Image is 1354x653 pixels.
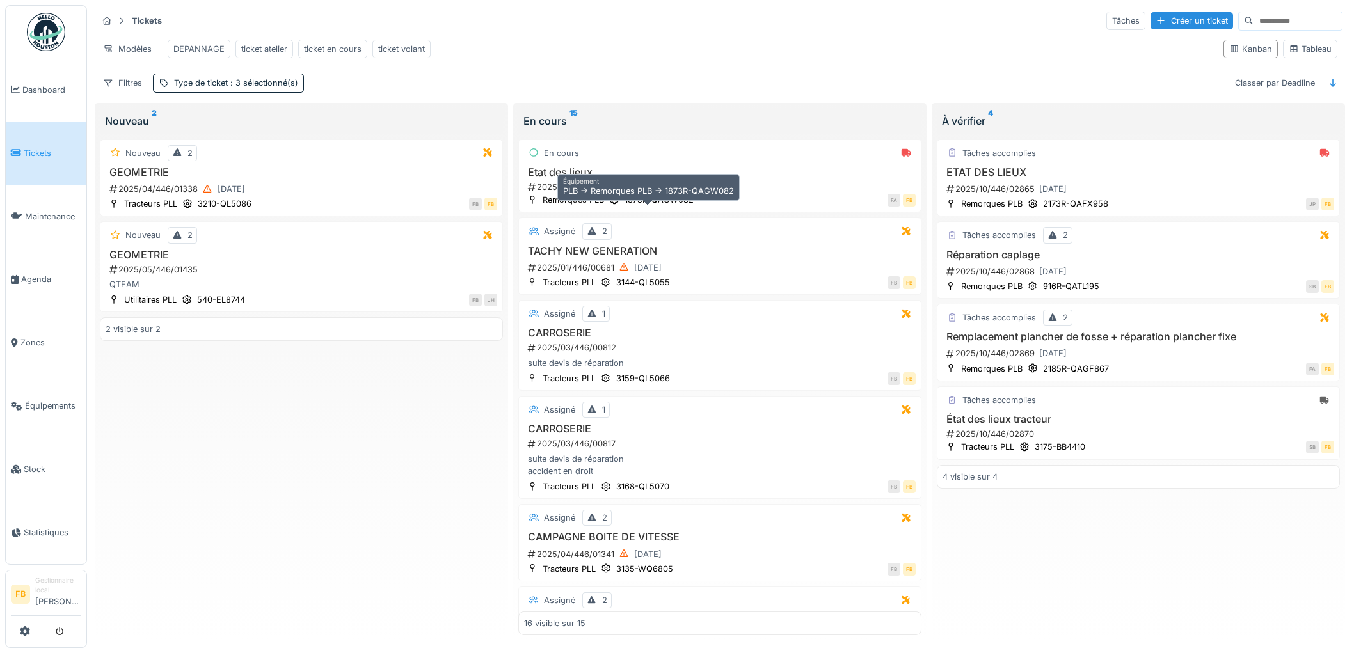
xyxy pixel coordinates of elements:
div: DEPANNAGE [173,43,225,55]
span: Stock [24,463,81,475]
div: 4 visible sur 4 [943,471,998,483]
div: Remorques PLB [961,198,1023,210]
div: ticket volant [378,43,425,55]
li: [PERSON_NAME] [35,576,81,613]
div: FB [888,276,900,289]
div: FB [888,372,900,385]
div: 2 [1063,229,1068,241]
div: [DATE] [1039,183,1067,195]
div: FB [469,198,482,210]
li: FB [11,585,30,604]
div: En cours [544,147,579,159]
div: FB [903,563,916,576]
div: Assigné [544,512,575,524]
h3: TACHY NEW GENERATION [524,245,916,257]
div: 2173R-QAFX958 [1043,198,1108,210]
div: 3210-QL5086 [198,198,251,210]
div: 2185R-QAGF867 [1043,363,1109,375]
div: 3159-QL5066 [616,372,670,384]
div: 2025/10/446/02865 [945,181,1334,197]
div: Gestionnaire local [35,576,81,595]
div: Nouveau [105,113,498,129]
a: Équipements [6,374,86,437]
div: Tracteurs PLL [543,276,596,288]
div: 3175-BB4410 [1035,441,1085,453]
h3: Réparation caplage [943,249,1334,261]
div: 2025/10/446/02872 [527,181,916,193]
div: Remorques PLB [543,194,604,206]
a: Stock [6,437,86,501]
span: Tickets [24,147,81,159]
div: 2025/10/446/02869 [945,345,1334,361]
div: [DATE] [1039,347,1067,359]
div: 2 [602,594,607,606]
div: FB [888,563,900,576]
div: Tâches accomplies [962,394,1036,406]
div: FB [469,294,482,306]
div: FB [1321,363,1334,375]
a: Statistiques [6,501,86,564]
div: 16 visible sur 15 [524,617,585,629]
span: Zones [20,336,81,349]
div: [DATE] [634,548,662,560]
div: [DATE] [1039,265,1067,278]
strong: Tickets [127,15,167,27]
sup: 4 [988,113,993,129]
div: Tracteurs PLL [543,372,596,384]
div: suite devis de réparation [524,357,916,369]
a: Zones [6,311,86,375]
div: FB [903,194,916,207]
div: Nouveau [125,229,161,241]
span: : 3 sélectionné(s) [228,78,298,88]
h3: GEOMETRIE [106,249,497,261]
span: Dashboard [22,84,81,96]
div: Modèles [97,40,157,58]
div: 2025/04/446/01341 [527,546,916,562]
a: Maintenance [6,185,86,248]
div: 1 [602,308,605,320]
div: Tâches accomplies [962,229,1036,241]
div: suite devis de réparation accident en droit [524,453,916,477]
div: FA [1306,363,1319,375]
div: 2025/03/446/00817 [527,437,916,450]
h3: ETAT DES LIEUX [943,166,1334,178]
sup: 15 [569,113,578,129]
div: 3135-WQ6805 [616,563,673,575]
div: [DATE] [218,183,245,195]
div: FB [1321,198,1334,210]
div: 2 visible sur 2 [106,323,161,335]
div: 540-EL8744 [197,294,245,306]
div: Tracteurs PLL [961,441,1014,453]
div: FB [1321,280,1334,293]
h3: CARROSERIE [524,423,916,435]
h3: CAMPAGNE BOITE DE VITESSE [524,531,916,543]
div: Tableau [1289,43,1332,55]
a: FB Gestionnaire local[PERSON_NAME] [11,576,81,616]
a: Tickets [6,122,86,185]
div: Classer par Deadline [1229,74,1321,92]
div: 2025/10/446/02868 [945,264,1334,279]
div: Filtres [97,74,148,92]
div: 2 [602,512,607,524]
div: 916R-QATL195 [1043,280,1099,292]
span: Statistiques [24,526,81,539]
div: PLB -> Remorques PLB -> 1873R-QAGW082 [557,174,740,200]
div: SB [1306,441,1319,453]
div: 3144-QL5055 [616,276,670,288]
div: Tâches [1106,12,1145,30]
div: Tracteurs PLL [543,480,596,492]
div: Assigné [544,594,575,606]
div: Remorques PLB [961,363,1023,375]
div: 2 [1063,311,1068,324]
div: FB [903,276,916,289]
h3: GEOMETRIE [106,166,497,178]
div: JP [1306,198,1319,210]
div: FA [888,194,900,207]
div: Kanban [1229,43,1272,55]
div: 2025/05/446/01435 [108,264,497,276]
div: Nouveau [125,147,161,159]
div: Assigné [544,225,575,237]
h3: CARROSERIE [524,327,916,339]
div: Tâches accomplies [962,311,1036,324]
a: Agenda [6,248,86,311]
